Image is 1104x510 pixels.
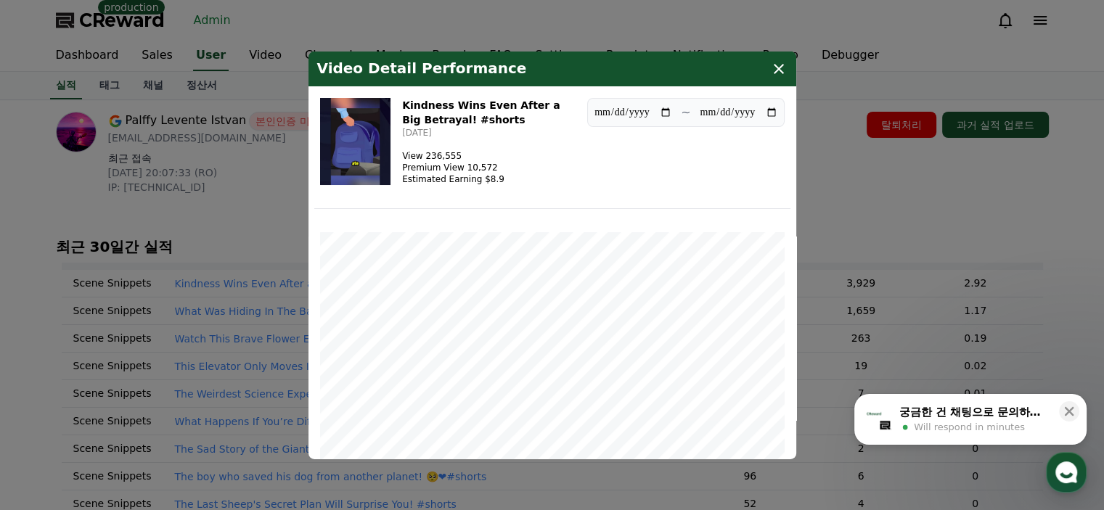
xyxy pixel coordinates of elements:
[320,97,391,184] img: Kindness Wins Even After a Big Betrayal! #shorts
[317,59,527,77] h4: Video Detail Performance
[187,390,279,426] a: Settings
[215,411,250,423] span: Settings
[402,173,504,184] p: Estimated Earning $8.9
[96,390,187,426] a: Messages
[308,51,796,458] div: modal
[681,103,690,120] p: ~
[402,126,576,138] p: [DATE]
[402,161,504,173] p: Premium View 10,572
[402,97,576,126] h3: Kindness Wins Even After a Big Betrayal! #shorts
[402,149,504,161] p: View 236,555
[37,411,62,423] span: Home
[120,412,163,424] span: Messages
[4,390,96,426] a: Home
